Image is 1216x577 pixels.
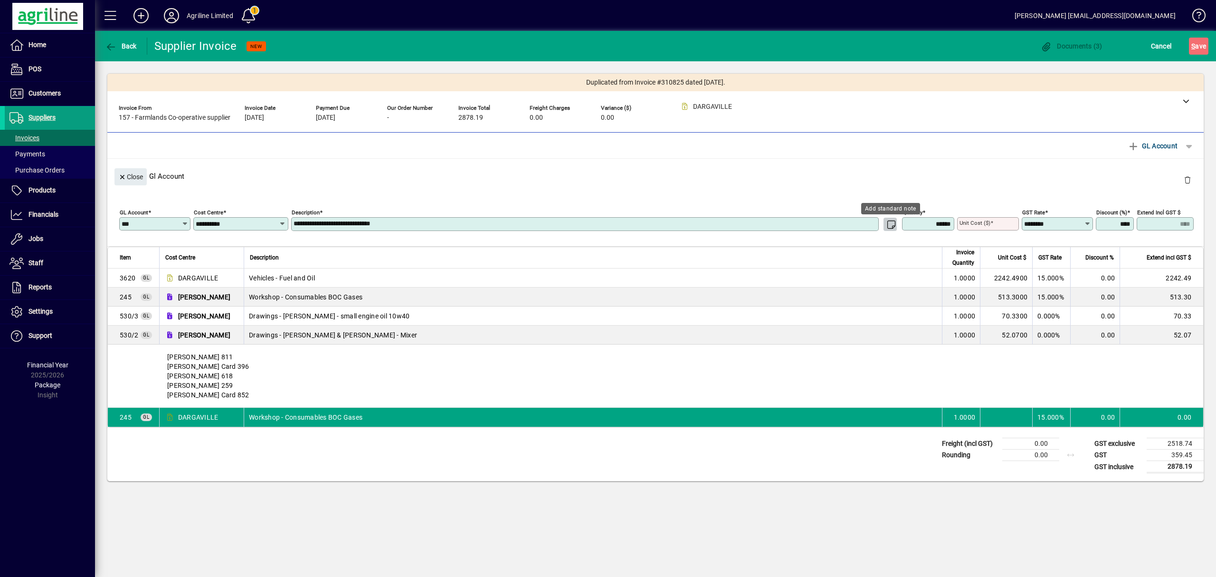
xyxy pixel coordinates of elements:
[244,326,942,345] td: Drawings - [PERSON_NAME] & [PERSON_NAME] - Mixer
[28,235,43,242] span: Jobs
[178,292,230,302] span: [PERSON_NAME]
[292,209,320,216] mat-label: Description
[1185,2,1204,33] a: Knowledge Base
[530,114,543,122] span: 0.00
[143,332,150,337] span: GL
[126,7,156,24] button: Add
[28,65,41,73] span: POS
[114,168,147,185] button: Close
[105,42,137,50] span: Back
[28,186,56,194] span: Products
[120,330,138,340] span: Drawings - Mike & Robbie
[937,450,1002,461] td: Rounding
[120,273,135,283] span: Vehicles - Fuel and Oil
[980,288,1032,307] td: 513.3000
[143,275,150,280] span: GL
[27,361,68,369] span: Financial Year
[5,179,95,202] a: Products
[143,414,150,420] span: GL
[601,114,614,122] span: 0.00
[9,150,45,158] span: Payments
[1022,209,1045,216] mat-label: GST rate
[250,252,279,263] span: Description
[1149,38,1174,55] button: Cancel
[120,252,131,263] span: Item
[1070,269,1120,288] td: 0.00
[178,311,230,321] span: [PERSON_NAME]
[5,162,95,178] a: Purchase Orders
[1032,326,1070,345] td: 0.000%
[1070,288,1120,307] td: 0.00
[28,41,46,48] span: Home
[107,159,1204,193] div: Gl Account
[5,82,95,106] a: Customers
[244,408,942,427] td: Workshop - Consumables BOC Gases
[1120,408,1203,427] td: 0.00
[1151,38,1172,54] span: Cancel
[1189,38,1208,55] button: Save
[1120,288,1203,307] td: 513.30
[28,332,52,339] span: Support
[1032,307,1070,326] td: 0.000%
[861,203,920,214] div: Add standard note
[5,146,95,162] a: Payments
[5,324,95,348] a: Support
[120,311,138,321] span: Drawings - Gerry Hamlin
[154,38,237,54] div: Supplier Invoice
[28,283,52,291] span: Reports
[1032,269,1070,288] td: 15.000%
[120,413,132,422] span: Workshop - Consumables
[5,130,95,146] a: Invoices
[1147,438,1204,450] td: 2518.74
[5,276,95,299] a: Reports
[156,7,187,24] button: Profile
[458,114,483,122] span: 2878.19
[1038,38,1105,55] button: Documents (3)
[28,308,53,315] span: Settings
[980,326,1032,345] td: 52.0700
[5,227,95,251] a: Jobs
[244,307,942,326] td: Drawings - [PERSON_NAME] - small engine oil 10w40
[112,172,149,181] app-page-header-button: Close
[28,89,61,97] span: Customers
[245,114,264,122] span: [DATE]
[28,211,58,218] span: Financials
[1070,326,1120,345] td: 0.00
[1191,38,1206,54] span: ave
[1015,8,1176,23] div: [PERSON_NAME] [EMAIL_ADDRESS][DOMAIN_NAME]
[103,38,139,55] button: Back
[178,330,230,340] span: [PERSON_NAME]
[1002,438,1059,450] td: 0.00
[1120,326,1203,345] td: 52.07
[250,43,262,49] span: NEW
[1090,461,1147,473] td: GST inclusive
[1096,209,1127,216] mat-label: Discount (%)
[244,269,942,288] td: Vehicles - Fuel and Oil
[1147,461,1204,473] td: 2878.19
[942,326,980,345] td: 1.0000
[28,259,43,267] span: Staff
[980,307,1032,326] td: 70.3300
[143,294,150,299] span: GL
[118,169,143,185] span: Close
[187,8,233,23] div: Agriline Limited
[35,381,60,389] span: Package
[165,252,195,263] span: Cost Centre
[942,307,980,326] td: 1.0000
[120,209,148,216] mat-label: GL Account
[1090,438,1147,450] td: GST exclusive
[1002,450,1059,461] td: 0.00
[942,408,980,427] td: 1.0000
[119,114,230,122] span: 157 - Farmlands Co-operative supplier
[1070,307,1120,326] td: 0.00
[959,220,990,226] mat-label: Unit Cost ($)
[1070,408,1120,427] td: 0.00
[1085,252,1114,263] span: Discount %
[143,313,150,318] span: GL
[194,209,223,216] mat-label: Cost Centre
[948,247,974,268] span: Invoice Quantity
[1191,42,1195,50] span: S
[244,288,942,307] td: Workshop - Consumables BOC Gases
[5,300,95,324] a: Settings
[1176,175,1199,184] app-page-header-button: Delete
